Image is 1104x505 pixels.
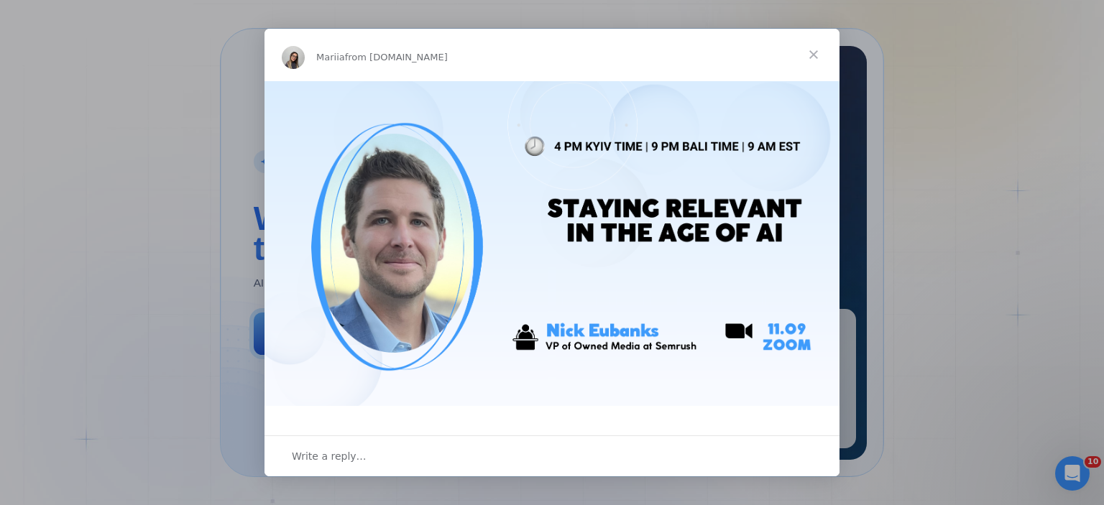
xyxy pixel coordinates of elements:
span: from [DOMAIN_NAME] [345,52,448,62]
span: Close [788,29,839,80]
span: Mariia [316,52,345,62]
img: Profile image for Mariia [282,46,305,69]
span: Write a reply… [292,447,367,465]
div: Open conversation and reply [264,435,839,476]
